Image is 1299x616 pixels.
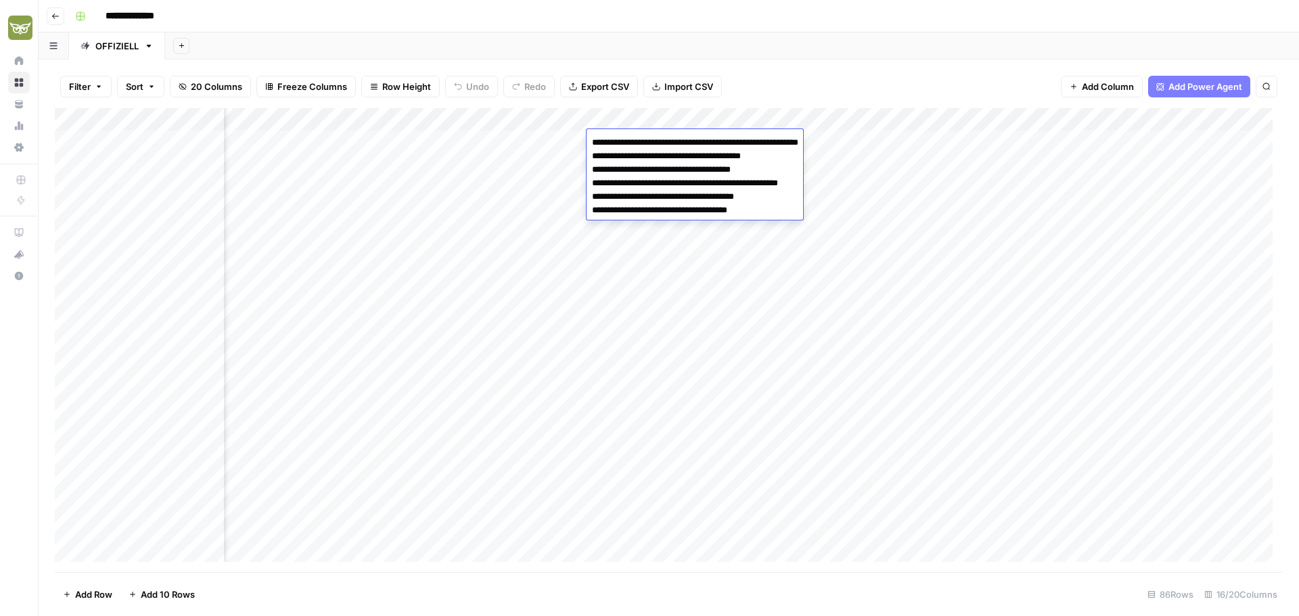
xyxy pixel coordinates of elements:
[60,76,112,97] button: Filter
[8,93,30,115] a: Your Data
[126,80,143,93] span: Sort
[1168,80,1242,93] span: Add Power Agent
[75,588,112,601] span: Add Row
[1142,584,1199,605] div: 86 Rows
[170,76,251,97] button: 20 Columns
[69,32,165,60] a: OFFIZIELL
[55,584,120,605] button: Add Row
[117,76,164,97] button: Sort
[69,80,91,93] span: Filter
[643,76,722,97] button: Import CSV
[8,16,32,40] img: Evergreen Media Logo
[256,76,356,97] button: Freeze Columns
[120,584,203,605] button: Add 10 Rows
[8,50,30,72] a: Home
[8,137,30,158] a: Settings
[191,80,242,93] span: 20 Columns
[445,76,498,97] button: Undo
[141,588,195,601] span: Add 10 Rows
[8,115,30,137] a: Usage
[361,76,440,97] button: Row Height
[8,222,30,243] a: AirOps Academy
[524,80,546,93] span: Redo
[664,80,713,93] span: Import CSV
[382,80,431,93] span: Row Height
[466,80,489,93] span: Undo
[1199,584,1283,605] div: 16/20 Columns
[560,76,638,97] button: Export CSV
[1148,76,1250,97] button: Add Power Agent
[1061,76,1143,97] button: Add Column
[8,243,30,265] button: What's new?
[95,39,139,53] div: OFFIZIELL
[9,244,29,264] div: What's new?
[1082,80,1134,93] span: Add Column
[8,265,30,287] button: Help + Support
[503,76,555,97] button: Redo
[8,11,30,45] button: Workspace: Evergreen Media
[581,80,629,93] span: Export CSV
[8,72,30,93] a: Browse
[277,80,347,93] span: Freeze Columns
